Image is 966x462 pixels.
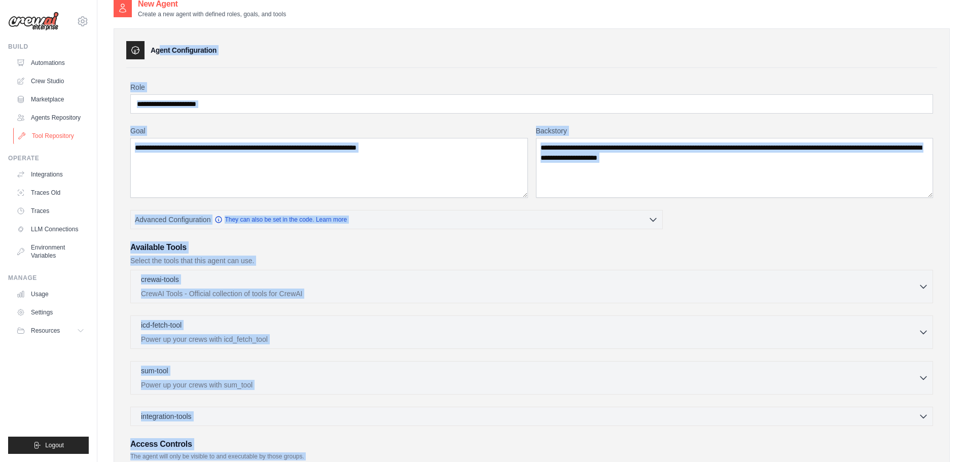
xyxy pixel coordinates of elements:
p: sum-tool [141,366,168,376]
a: Settings [12,304,89,321]
h3: Available Tools [130,241,933,254]
p: Create a new agent with defined roles, goals, and tools [138,10,286,18]
a: Crew Studio [12,73,89,89]
a: They can also be set in the code. Learn more [214,216,347,224]
p: icd-fetch-tool [141,320,182,330]
span: Advanced Configuration [135,215,210,225]
button: integration-tools [135,411,928,421]
a: LLM Connections [12,221,89,237]
label: Role [130,82,933,92]
a: Agents Repository [12,110,89,126]
div: Operate [8,154,89,162]
p: CrewAI Tools - Official collection of tools for CrewAI [141,289,918,299]
label: Goal [130,126,528,136]
span: integration-tools [141,411,192,421]
button: sum-tool Power up your crews with sum_tool [135,366,928,390]
p: The agent will only be visible to and executable by those groups. [130,452,933,460]
label: Backstory [536,126,934,136]
p: Power up your crews with icd_fetch_tool [141,334,918,344]
a: Traces [12,203,89,219]
span: Logout [45,441,64,449]
p: Select the tools that this agent can use. [130,256,933,266]
a: Marketplace [12,91,89,108]
button: crewai-tools CrewAI Tools - Official collection of tools for CrewAI [135,274,928,299]
h3: Agent Configuration [151,45,217,55]
button: Advanced Configuration They can also be set in the code. Learn more [131,210,662,229]
a: Tool Repository [13,128,90,144]
a: Environment Variables [12,239,89,264]
a: Traces Old [12,185,89,201]
span: Resources [31,327,60,335]
img: Logo [8,12,59,31]
a: Usage [12,286,89,302]
p: Power up your crews with sum_tool [141,380,918,390]
a: Automations [12,55,89,71]
button: icd-fetch-tool Power up your crews with icd_fetch_tool [135,320,928,344]
div: Manage [8,274,89,282]
div: Build [8,43,89,51]
h3: Access Controls [130,438,933,450]
a: Integrations [12,166,89,183]
button: Resources [12,323,89,339]
p: crewai-tools [141,274,179,285]
button: Logout [8,437,89,454]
